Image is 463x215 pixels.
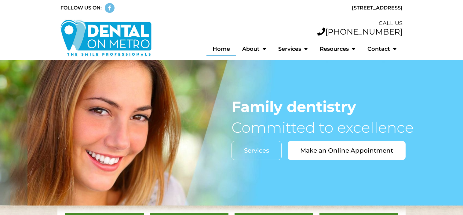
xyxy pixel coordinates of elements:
[158,19,403,28] div: CALL US
[272,42,314,56] a: Services
[314,42,361,56] a: Resources
[231,99,463,114] h1: Family dentistry
[236,42,272,56] a: About
[300,147,393,154] span: Make an Online Appointment
[288,141,406,160] a: Make an Online Appointment
[235,4,403,12] div: [STREET_ADDRESS]
[361,42,403,56] a: Contact
[206,42,236,56] a: Home
[158,42,403,56] nav: Menu
[244,147,269,154] span: Services
[60,4,102,12] div: FOLLOW US ON:
[231,141,282,160] a: Services
[231,120,463,135] h1: Committed to excellence
[317,27,403,37] a: [PHONE_NUMBER]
